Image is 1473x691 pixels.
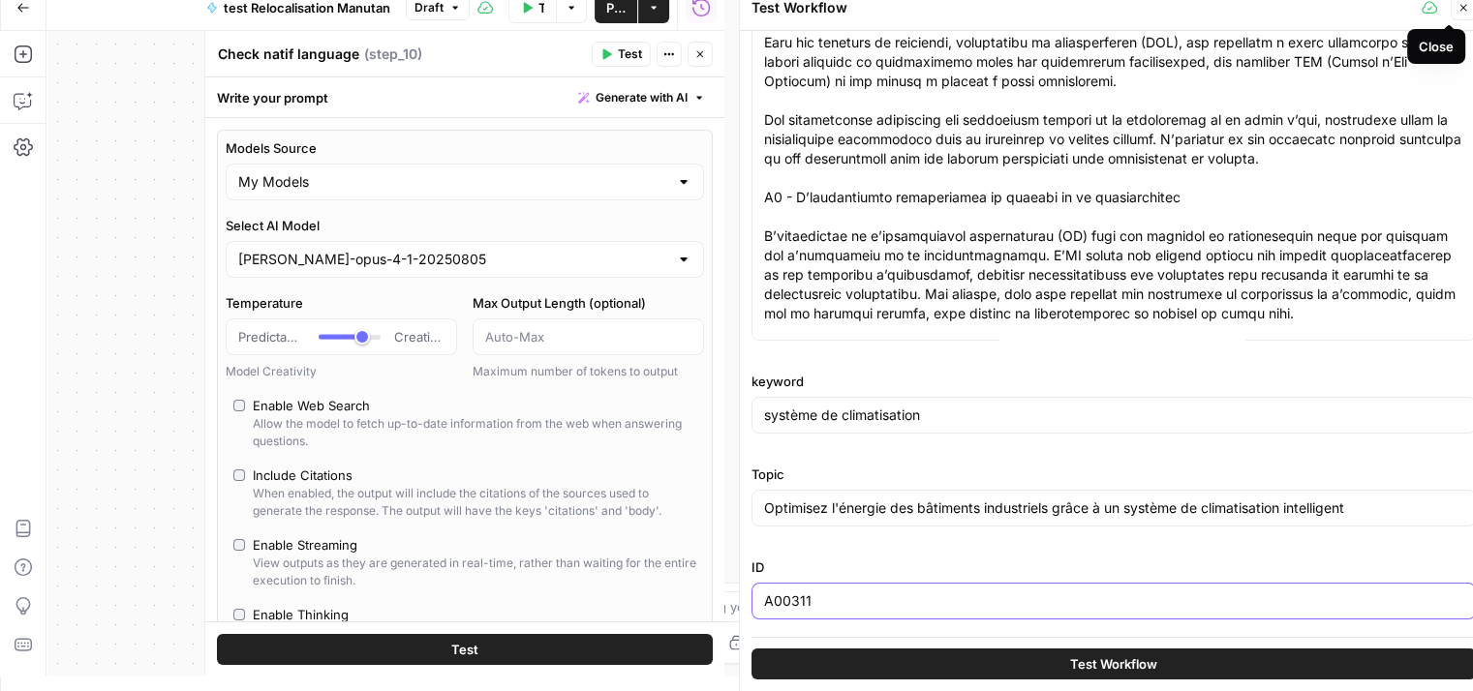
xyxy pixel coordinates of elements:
[218,45,359,64] textarea: Check natif language
[451,639,478,658] span: Test
[1419,37,1454,56] div: Close
[226,363,457,380] div: Model Creativity
[364,45,422,64] span: ( step_10 )
[233,400,245,411] input: Enable Web SearchAllow the model to fetch up-to-date information from the web when answering ques...
[253,485,696,520] div: When enabled, the output will include the citations of the sources used to generate the response....
[253,466,353,485] div: Include Citations
[596,89,688,106] span: Generate with AI
[473,363,704,380] div: Maximum number of tokens to output
[233,609,245,620] input: Enable ThinkingIf you want the model to think longer and produce more accurate results for reason...
[592,42,651,67] button: Test
[226,293,457,313] label: Temperature
[233,539,245,551] input: Enable StreamingView outputs as they are generated in real-time, rather than waiting for the enti...
[1070,654,1157,674] span: Test Workflow
[570,85,713,110] button: Generate with AI
[226,216,704,235] label: Select AI Model
[233,469,245,481] input: Include CitationsWhen enabled, the output will include the citations of the sources used to gener...
[485,327,691,346] input: Auto-Max
[253,605,349,624] div: Enable Thinking
[205,77,724,117] div: Write your prompt
[618,45,642,63] span: Test
[238,327,305,346] span: Predictable
[473,293,704,313] label: Max Output Length (optional)
[226,138,704,158] label: Models Source
[253,415,696,450] div: Allow the model to fetch up-to-date information from the web when answering questions.
[253,396,370,415] div: Enable Web Search
[217,633,713,664] button: Test
[253,555,696,589] div: View outputs as they are generated in real-time, rather than waiting for the entire execution to ...
[253,535,357,555] div: Enable Streaming
[238,172,668,192] input: My Models
[394,327,445,346] span: Creative
[238,250,668,269] input: claude-opus-4-1-20250805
